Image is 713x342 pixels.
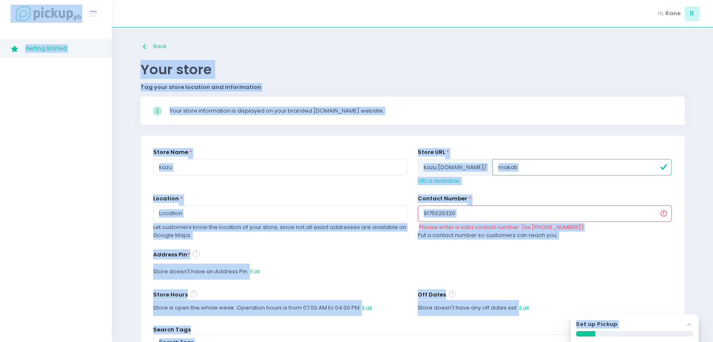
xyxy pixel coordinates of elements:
[665,9,681,18] span: Rane
[153,300,407,316] p: Store is open the whole week. Operation hours is from 07:00 AM to 04:00 PM.
[140,38,167,56] button: Back
[153,148,188,156] label: Store Name
[153,264,672,280] div: Store doesn't have an Address Pin.
[658,9,664,18] span: Hi,
[418,205,672,221] input: Contact Number
[153,159,407,175] input: Store Name
[25,43,101,54] span: Getting Started
[170,107,673,115] div: Your store information is displayed on your branded [DOMAIN_NAME] website.
[153,205,407,221] input: Location
[11,5,82,23] img: logo
[362,300,373,316] button: Edit
[418,148,445,156] label: Store URL
[418,159,492,175] span: kazu .[DOMAIN_NAME] /
[153,291,188,299] span: Store Hours
[418,177,672,185] div: URL is available.
[419,223,672,232] div: Please enter a valid contact number. (ex.[PHONE_NUMBER])
[250,264,260,280] button: Edit
[519,300,529,316] button: Edit
[418,300,672,316] p: Store doesn't have any off dates set.
[492,159,672,175] input: Store URL
[418,231,558,239] span: Put a contact number so customers can reach you.
[153,250,190,259] span: Address Pin
[153,326,191,334] label: Search Tags
[418,194,467,203] label: Contact Number
[418,291,446,299] span: Off Dates
[576,320,618,329] label: Set up Pickup
[685,6,699,21] span: R
[140,61,685,78] p: Your store
[140,83,685,92] div: Tag your store location and information
[153,223,406,240] span: Let customers know the location of your store, since not all exact addresses are available on Goo...
[153,194,179,203] label: Location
